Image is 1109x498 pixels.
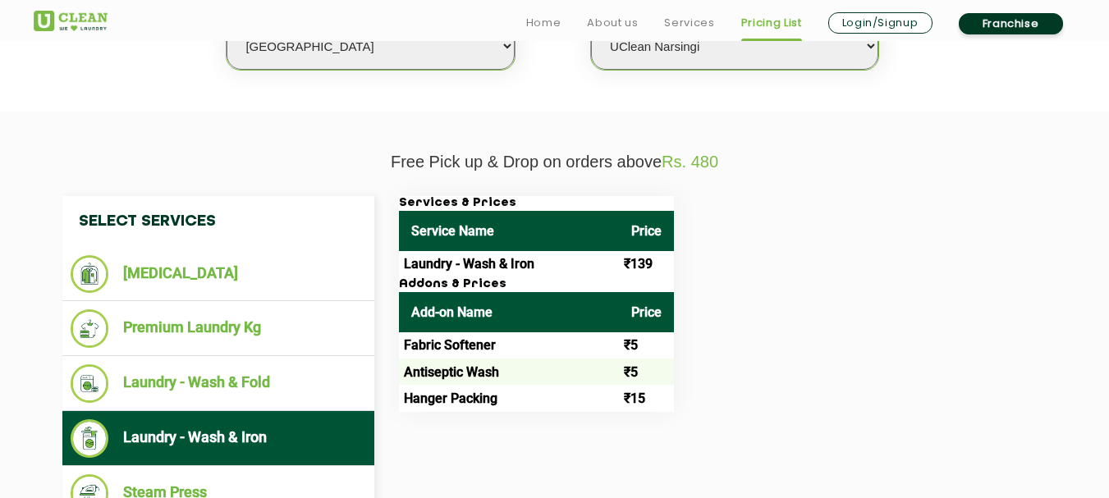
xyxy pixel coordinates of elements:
h4: Select Services [62,196,374,247]
a: Home [526,13,561,33]
li: [MEDICAL_DATA] [71,255,366,293]
li: Premium Laundry Kg [71,309,366,348]
img: Laundry - Wash & Fold [71,364,109,403]
td: Laundry - Wash & Iron [399,251,619,277]
th: Add-on Name [399,292,619,332]
h3: Services & Prices [399,196,674,211]
img: Premium Laundry Kg [71,309,109,348]
img: UClean Laundry and Dry Cleaning [34,11,108,31]
a: Franchise [959,13,1063,34]
th: Price [619,292,674,332]
td: ₹139 [619,251,674,277]
th: Price [619,211,674,251]
td: ₹5 [619,359,674,385]
td: Hanger Packing [399,385,619,411]
img: Laundry - Wash & Iron [71,419,109,458]
a: Login/Signup [828,12,933,34]
p: Free Pick up & Drop on orders above [34,153,1076,171]
h3: Addons & Prices [399,277,674,292]
a: About us [587,13,638,33]
td: Fabric Softener [399,332,619,359]
th: Service Name [399,211,619,251]
li: Laundry - Wash & Fold [71,364,366,403]
a: Pricing List [741,13,802,33]
td: ₹5 [619,332,674,359]
td: ₹15 [619,385,674,411]
span: Rs. 480 [662,153,718,171]
td: Antiseptic Wash [399,359,619,385]
img: Dry Cleaning [71,255,109,293]
a: Services [664,13,714,33]
li: Laundry - Wash & Iron [71,419,366,458]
